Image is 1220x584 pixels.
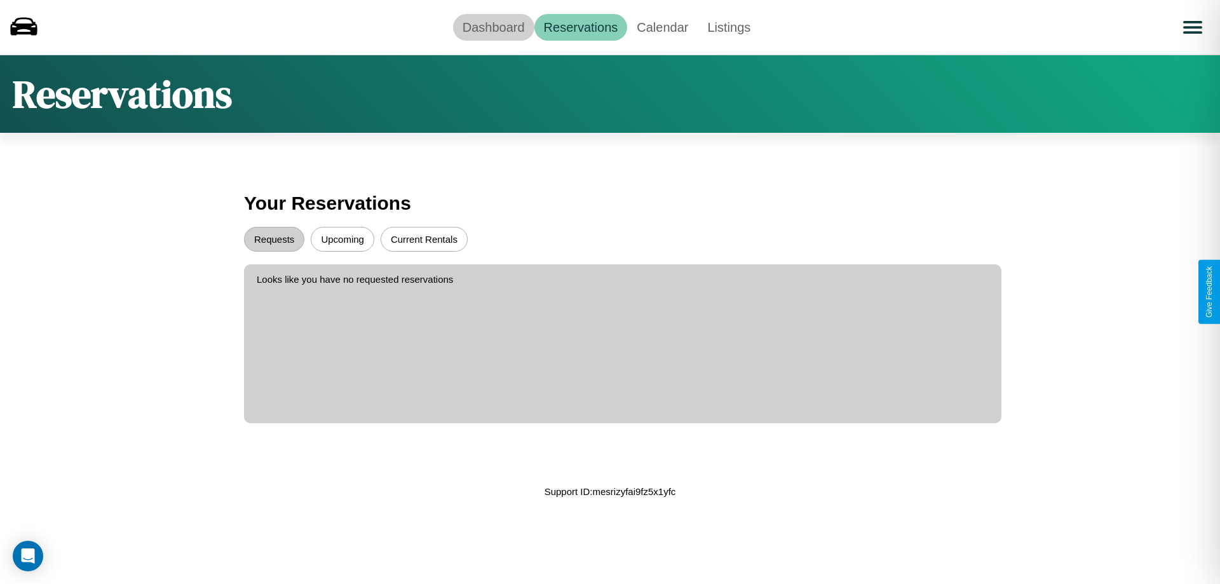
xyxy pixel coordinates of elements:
[381,227,468,252] button: Current Rentals
[545,483,676,500] p: Support ID: mesrizyfai9fz5x1yfc
[1205,266,1214,318] div: Give Feedback
[257,271,989,288] p: Looks like you have no requested reservations
[244,186,976,221] h3: Your Reservations
[1175,10,1210,45] button: Open menu
[244,227,304,252] button: Requests
[13,68,232,120] h1: Reservations
[627,14,698,41] a: Calendar
[311,227,374,252] button: Upcoming
[698,14,760,41] a: Listings
[13,541,43,571] div: Open Intercom Messenger
[453,14,534,41] a: Dashboard
[534,14,628,41] a: Reservations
